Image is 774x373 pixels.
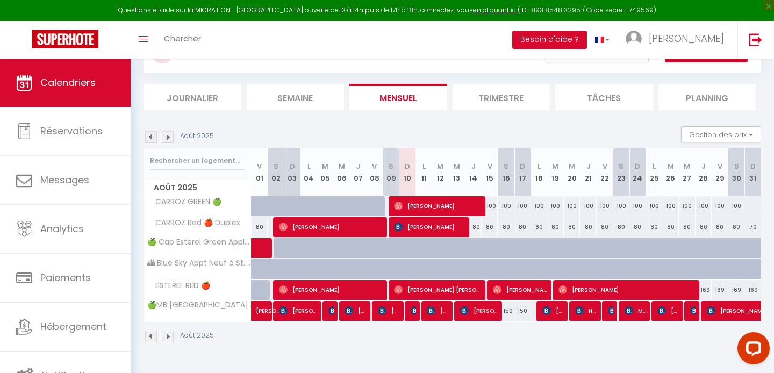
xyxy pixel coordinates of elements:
th: 21 [580,148,597,196]
img: ... [626,31,642,47]
abbr: M [552,161,558,171]
abbr: V [718,161,722,171]
span: [PERSON_NAME] [394,217,466,237]
abbr: M [437,161,443,171]
div: 100 [613,196,630,216]
span: [PERSON_NAME] [256,295,281,315]
button: Besoin d'aide ? [512,31,587,49]
div: 100 [597,196,613,216]
div: 169 [728,280,745,300]
abbr: S [504,161,508,171]
span: Août 2025 [144,180,251,196]
th: 29 [712,148,728,196]
span: [PERSON_NAME] [394,196,483,216]
span: [PERSON_NAME] [542,300,564,321]
abbr: D [750,161,756,171]
img: Super Booking [32,30,98,48]
abbr: S [619,161,623,171]
span: [PERSON_NAME] [PERSON_NAME] [608,300,613,321]
div: 100 [580,196,597,216]
div: 169 [696,280,712,300]
th: 22 [597,148,613,196]
div: 100 [531,196,548,216]
span: [PERSON_NAME] [PERSON_NAME] [345,300,367,321]
th: 04 [300,148,317,196]
div: 80 [580,217,597,237]
abbr: S [274,161,278,171]
div: 100 [629,196,646,216]
span: [PERSON_NAME] [460,300,499,321]
div: 80 [252,217,268,237]
div: 80 [498,217,514,237]
abbr: J [356,161,360,171]
th: 13 [449,148,465,196]
div: 100 [564,196,580,216]
abbr: J [471,161,476,171]
abbr: J [586,161,591,171]
span: Messages [40,173,89,186]
div: 80 [514,217,531,237]
th: 16 [498,148,514,196]
th: 19 [547,148,564,196]
span: Paiements [40,271,91,284]
abbr: L [307,161,311,171]
a: [PERSON_NAME] [252,301,268,321]
abbr: L [537,161,541,171]
div: 80 [547,217,564,237]
li: Journalier [144,84,241,110]
span: [PERSON_NAME] [649,32,724,45]
a: Chercher [156,21,209,59]
span: [PERSON_NAME] [427,300,449,321]
th: 30 [728,148,745,196]
span: Man [PERSON_NAME] [625,300,647,321]
span: CARROZ Red 🍎 Duplex [146,217,243,229]
th: 25 [646,148,663,196]
th: 12 [432,148,449,196]
div: 80 [662,217,679,237]
div: 80 [679,217,696,237]
span: [PERSON_NAME] [690,300,696,321]
abbr: M [454,161,460,171]
span: Chercher [164,33,201,44]
span: [PERSON_NAME] [PERSON_NAME] [PERSON_NAME] Cornélie [PERSON_NAME] [PERSON_NAME] Cornélie Ressencourt [394,279,483,300]
div: 80 [629,217,646,237]
abbr: V [372,161,377,171]
th: 24 [629,148,646,196]
div: 80 [613,217,630,237]
abbr: D [635,161,640,171]
span: 🍏MB [GEOGRAPHIC_DATA], parking, ski-in/out [146,301,253,309]
abbr: L [422,161,426,171]
abbr: V [488,161,492,171]
p: Août 2025 [180,331,214,341]
th: 23 [613,148,630,196]
div: 100 [662,196,679,216]
div: 100 [646,196,663,216]
span: [PERSON_NAME] [328,300,334,321]
span: Hava Golan [575,300,597,321]
button: Gestion des prix [681,126,761,142]
abbr: M [668,161,674,171]
th: 28 [696,148,712,196]
div: 80 [465,217,482,237]
div: 80 [696,217,712,237]
div: 169 [712,280,728,300]
div: 100 [728,196,745,216]
th: 01 [252,148,268,196]
span: [PERSON_NAME] [378,300,400,321]
th: 20 [564,148,580,196]
span: Calendriers [40,76,96,89]
th: 02 [268,148,284,196]
iframe: LiveChat chat widget [729,328,774,373]
th: 26 [662,148,679,196]
th: 31 [744,148,761,196]
span: [PERSON_NAME] [279,279,384,300]
div: 100 [696,196,712,216]
span: 🏙 Blue Sky Appt Neuf à St. [PERSON_NAME], Box-FIBRE [146,259,253,267]
div: 80 [712,217,728,237]
span: CARROZ GREEN 🍏 [146,196,224,208]
div: 150 [498,301,514,321]
span: [PERSON_NAME] [657,300,679,321]
p: Août 2025 [180,131,214,141]
div: 80 [646,217,663,237]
